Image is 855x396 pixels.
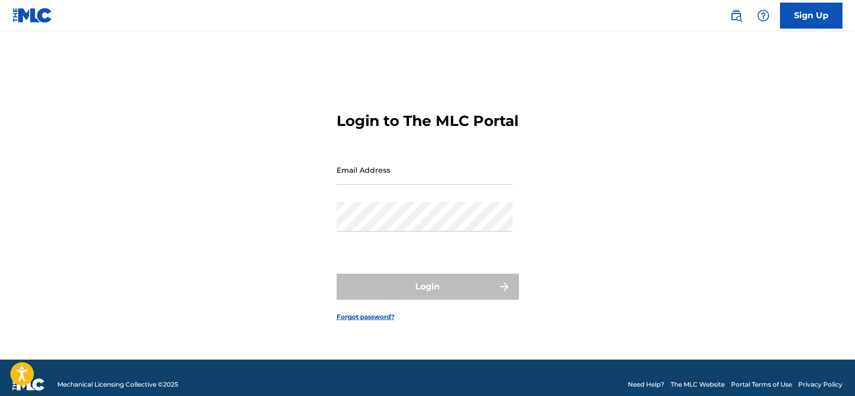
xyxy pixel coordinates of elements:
[780,3,842,29] a: Sign Up
[753,5,774,26] div: Help
[13,8,53,23] img: MLC Logo
[803,346,855,396] iframe: Chat Widget
[671,380,725,389] a: The MLC Website
[57,380,178,389] span: Mechanical Licensing Collective © 2025
[337,312,394,322] a: Forgot password?
[757,9,770,22] img: help
[13,378,45,391] img: logo
[731,380,792,389] a: Portal Terms of Use
[730,9,742,22] img: search
[628,380,664,389] a: Need Help?
[726,5,747,26] a: Public Search
[337,112,518,130] h3: Login to The MLC Portal
[798,380,842,389] a: Privacy Policy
